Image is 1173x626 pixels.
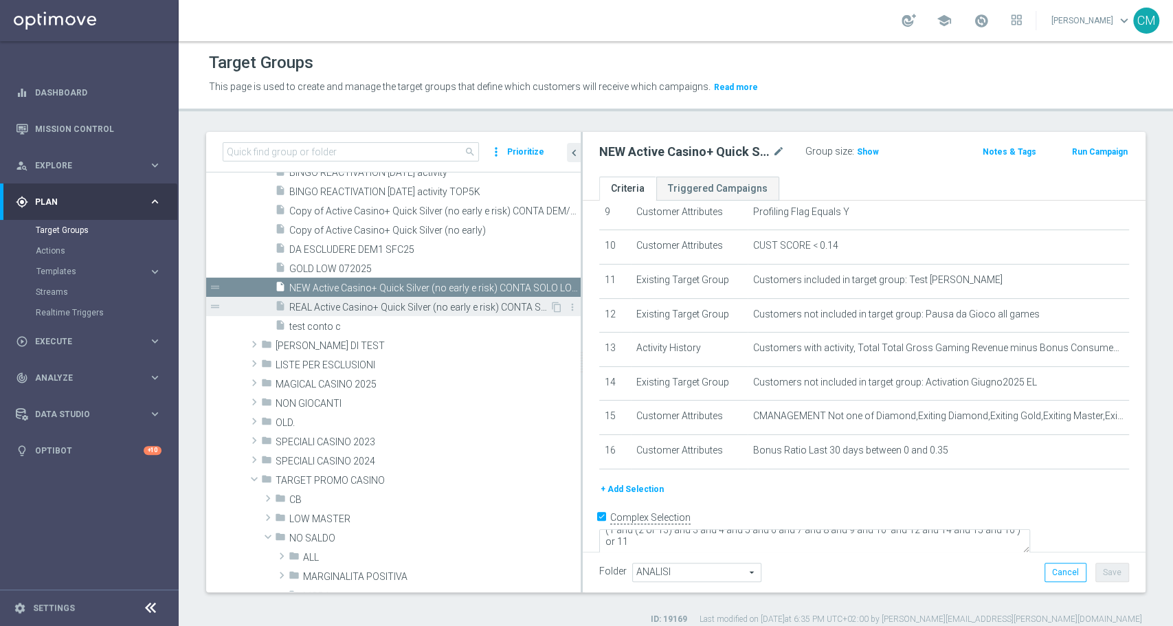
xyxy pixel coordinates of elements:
a: Settings [33,604,75,612]
span: Copy of Active Casino&#x2B; Quick Silver (no early) [289,225,581,236]
button: person_search Explore keyboard_arrow_right [15,160,162,171]
a: Triggered Campaigns [656,177,779,201]
i: folder [261,435,272,451]
span: CMANAGEMENT Not one of Diamond,Exiting Diamond,Exiting Gold,Exiting Master,Exiting Star,Gold,Mast... [753,410,1124,422]
label: Folder [599,566,627,577]
span: Templates [36,267,135,276]
i: folder [289,550,300,566]
td: Customer Attributes [631,230,748,265]
i: play_circle_outline [16,335,28,348]
i: folder [261,396,272,412]
i: folder [275,531,286,547]
button: Read more [713,80,759,95]
a: Streams [36,287,143,298]
div: Dashboard [16,74,161,111]
span: school [937,13,952,28]
i: Duplicate Target group [551,302,562,313]
label: Last modified on [DATE] at 6:35 PM UTC+02:00 by [PERSON_NAME][EMAIL_ADDRESS][PERSON_NAME][DOMAIN_... [700,614,1142,625]
div: Actions [36,241,177,261]
i: folder [261,339,272,355]
span: LISTE PER ESCLUSIONI [276,359,581,371]
i: folder [275,512,286,528]
i: insert_drive_file [275,281,286,297]
i: insert_drive_file [275,223,286,239]
span: CB [289,494,581,506]
button: track_changes Analyze keyboard_arrow_right [15,372,162,383]
span: GOLD LOW 072025 [289,263,581,275]
div: Analyze [16,372,148,384]
i: insert_drive_file [275,166,286,181]
button: Run Campaign [1071,144,1129,159]
td: Customer Attributes [631,196,748,230]
i: folder [289,589,300,605]
span: ALL [303,552,581,563]
i: keyboard_arrow_right [148,265,161,278]
span: LOW MASTER [289,513,581,525]
i: lightbulb [16,445,28,457]
span: Plan [35,198,148,206]
button: gps_fixed Plan keyboard_arrow_right [15,197,162,208]
i: person_search [16,159,28,172]
td: 15 [599,401,631,435]
i: more_vert [567,302,578,313]
i: track_changes [16,372,28,384]
a: Mission Control [35,111,161,147]
td: 13 [599,333,631,367]
button: lightbulb Optibot +10 [15,445,162,456]
span: CONTI DI TEST [276,340,581,352]
button: Data Studio keyboard_arrow_right [15,409,162,420]
a: Dashboard [35,74,161,111]
td: Activity History [631,333,748,367]
span: NON GIOCANTI [276,398,581,410]
td: Existing Target Group [631,366,748,401]
i: insert_drive_file [275,262,286,278]
span: MAGICAL CASINO 2025 [276,379,581,390]
td: 11 [599,264,631,298]
span: Show [857,147,879,157]
i: insert_drive_file [275,185,286,201]
h2: NEW Active Casino+ Quick Silver (no early e risk) CONTA SOLO LOGIN [599,144,770,160]
label: Complex Selection [610,511,691,524]
span: NEW Active Casino&#x2B; Quick Silver (no early e risk) CONTA SOLO LOGIN [289,282,581,294]
div: Explore [16,159,148,172]
button: + Add Selection [599,482,665,497]
span: search [465,146,476,157]
td: 14 [599,366,631,401]
span: OLD. [276,417,581,429]
td: 9 [599,196,631,230]
span: Execute [35,337,148,346]
div: Execute [16,335,148,348]
div: Data Studio [16,408,148,421]
a: Target Groups [36,225,143,236]
h1: Target Groups [209,53,313,73]
span: Customers included in target group: Test [PERSON_NAME] [753,274,1003,286]
a: Actions [36,245,143,256]
i: folder [261,473,272,489]
input: Quick find group or folder [223,142,479,161]
div: Target Groups [36,220,177,241]
span: Customers not included in target group: Activation Giugno2025 EL [753,377,1037,388]
i: keyboard_arrow_right [148,371,161,384]
i: more_vert [489,142,503,161]
label: : [852,146,854,157]
span: Data Studio [35,410,148,418]
span: test conto c [289,321,581,333]
i: folder [275,493,286,508]
span: DA ESCLUDERE DEM1 SFC25 [289,244,581,256]
span: SPECIALI CASINO 2024 [276,456,581,467]
button: equalizer Dashboard [15,87,162,98]
a: Criteria [599,177,656,201]
span: SPECIALI CASINO 2023 [276,436,581,448]
i: keyboard_arrow_right [148,335,161,348]
i: keyboard_arrow_right [148,159,161,172]
button: play_circle_outline Execute keyboard_arrow_right [15,336,162,347]
a: Optibot [35,432,144,469]
div: Optibot [16,432,161,469]
span: TARGET PROMO CASINO [276,475,581,487]
i: insert_drive_file [275,204,286,220]
div: +10 [144,446,161,455]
